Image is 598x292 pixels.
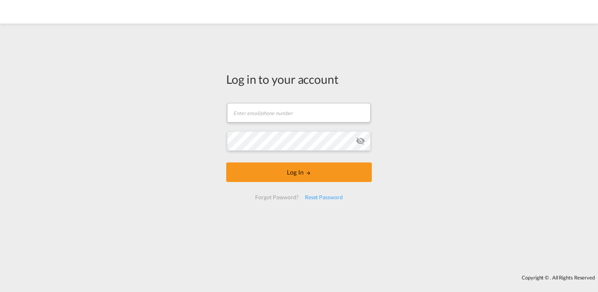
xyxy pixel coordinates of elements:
md-icon: icon-eye-off [356,136,365,146]
div: Forgot Password? [252,190,301,204]
input: Enter email/phone number [227,103,371,123]
button: LOGIN [226,162,372,182]
div: Log in to your account [226,71,372,87]
div: Reset Password [302,190,346,204]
